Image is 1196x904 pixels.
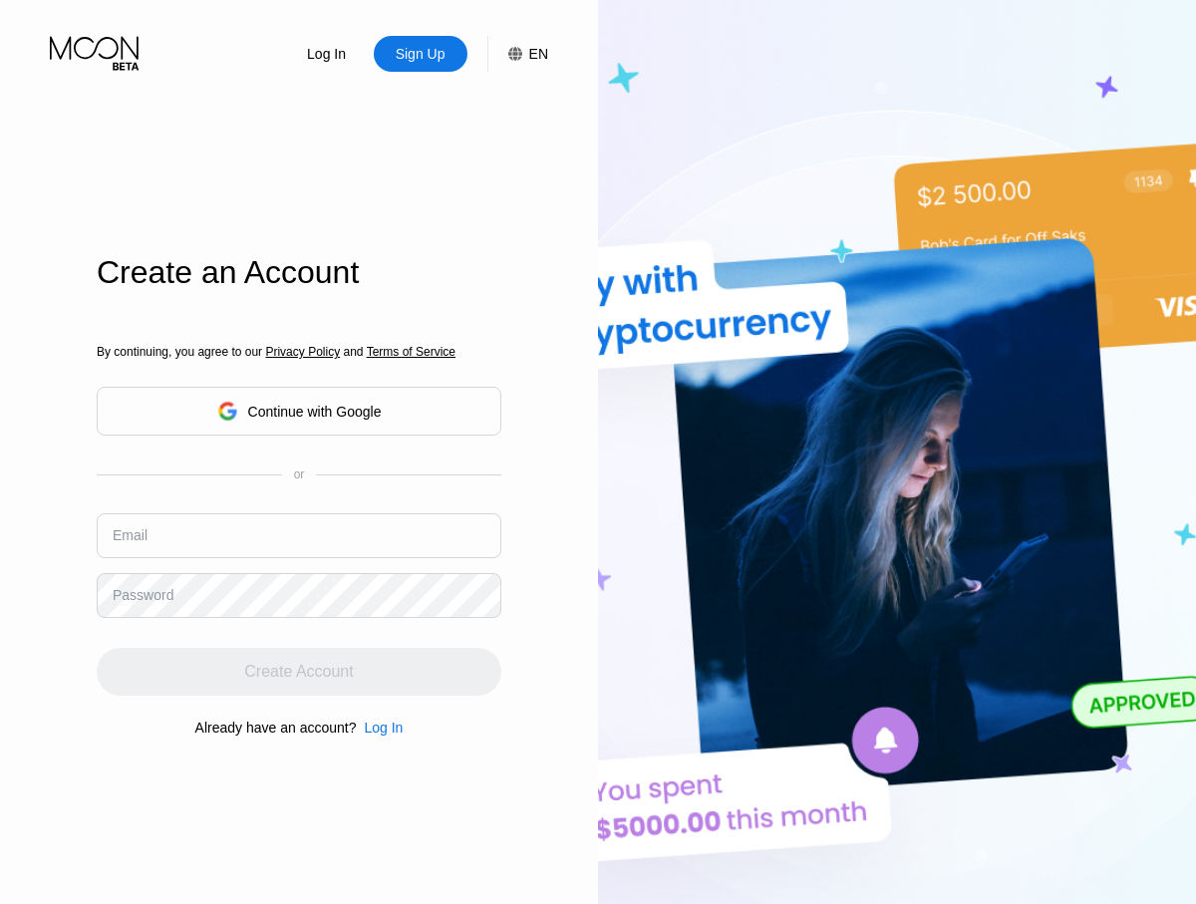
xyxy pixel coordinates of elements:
div: or [294,467,305,481]
div: Email [113,527,148,543]
div: Log In [305,44,348,64]
div: Already have an account? [195,720,357,736]
div: Log In [280,36,374,72]
span: Privacy Policy [265,345,340,359]
div: Create an Account [97,254,501,291]
div: By continuing, you agree to our [97,345,501,359]
div: Sign Up [394,44,448,64]
div: Continue with Google [248,404,382,420]
div: Log In [364,720,403,736]
span: and [340,345,367,359]
div: EN [487,36,548,72]
span: Terms of Service [367,345,455,359]
div: EN [529,46,548,62]
div: Log In [356,720,403,736]
div: Sign Up [374,36,467,72]
div: Continue with Google [97,387,501,436]
div: Password [113,587,173,603]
